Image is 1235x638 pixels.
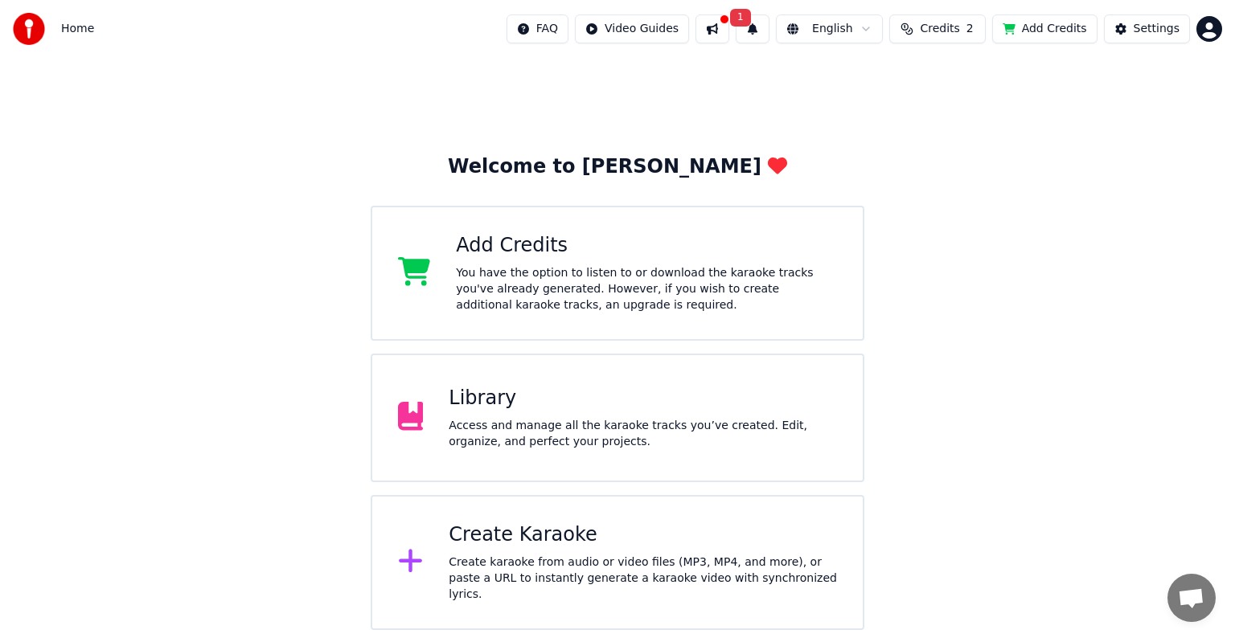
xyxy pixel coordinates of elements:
[61,21,94,37] nav: breadcrumb
[449,522,837,548] div: Create Karaoke
[889,14,986,43] button: Credits2
[920,21,959,37] span: Credits
[13,13,45,45] img: youka
[448,154,787,180] div: Welcome to [PERSON_NAME]
[736,14,769,43] button: 1
[1134,21,1180,37] div: Settings
[730,9,751,27] span: 1
[449,418,837,450] div: Access and manage all the karaoke tracks you’ve created. Edit, organize, and perfect your projects.
[575,14,689,43] button: Video Guides
[456,233,837,259] div: Add Credits
[1167,574,1216,622] a: Open chat
[1104,14,1190,43] button: Settings
[61,21,94,37] span: Home
[449,554,837,603] div: Create karaoke from audio or video files (MP3, MP4, and more), or paste a URL to instantly genera...
[507,14,568,43] button: FAQ
[966,21,974,37] span: 2
[456,265,837,313] div: You have the option to listen to or download the karaoke tracks you've already generated. However...
[992,14,1098,43] button: Add Credits
[449,386,837,411] div: Library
